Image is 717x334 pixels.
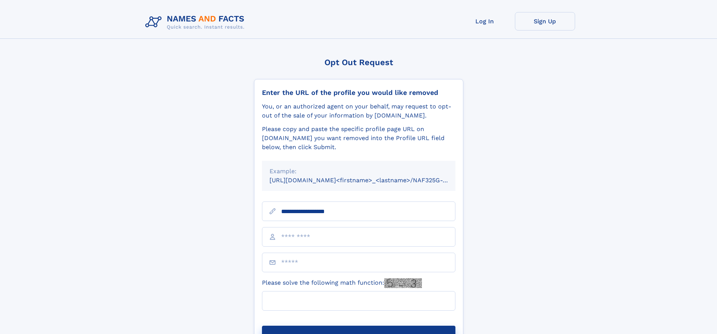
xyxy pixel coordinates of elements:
label: Please solve the following math function: [262,278,422,288]
div: Please copy and paste the specific profile page URL on [DOMAIN_NAME] you want removed into the Pr... [262,125,455,152]
small: [URL][DOMAIN_NAME]<firstname>_<lastname>/NAF325G-xxxxxxxx [269,177,470,184]
a: Log In [455,12,515,31]
div: Example: [269,167,448,176]
img: Logo Names and Facts [142,12,251,32]
div: Opt Out Request [254,58,463,67]
div: Enter the URL of the profile you would like removed [262,88,455,97]
div: You, or an authorized agent on your behalf, may request to opt-out of the sale of your informatio... [262,102,455,120]
a: Sign Up [515,12,575,31]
